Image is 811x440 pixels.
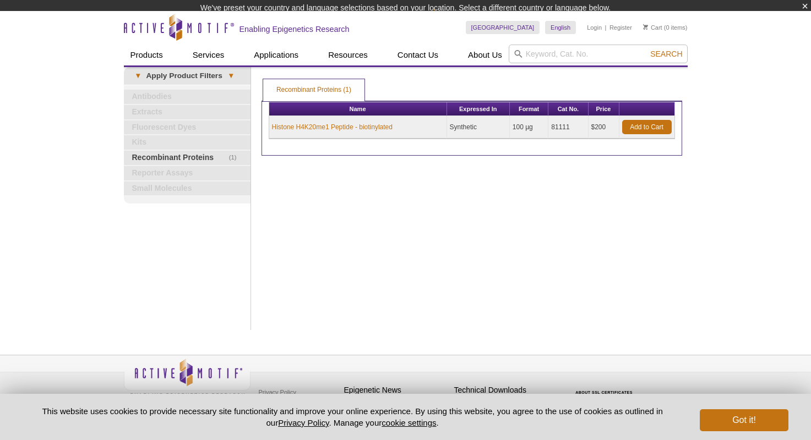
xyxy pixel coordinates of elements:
[433,8,462,34] img: Change Here
[23,405,682,428] p: This website uses cookies to provide necessary site functionality and improve your online experie...
[186,45,231,65] a: Services
[124,182,251,196] a: Small Molecules
[575,391,633,394] a: ABOUT SSL CERTIFICATES
[454,386,559,395] h4: Technical Downloads
[447,116,510,139] td: Synthetic
[124,120,251,135] a: Fluorescent Dyes
[510,116,548,139] td: 100 µg
[229,151,243,165] span: (1)
[461,45,509,65] a: About Us
[466,21,540,34] a: [GEOGRAPHIC_DATA]
[643,24,648,30] img: Your Cart
[124,355,251,400] img: Active Motif,
[587,24,602,31] a: Login
[124,151,251,165] a: (1)Recombinant Proteins
[344,386,449,395] h4: Epigenetic News
[700,409,788,431] button: Got it!
[650,50,682,58] span: Search
[382,418,436,427] button: cookie settings
[647,49,685,59] button: Search
[263,79,364,101] a: Recombinant Proteins (1)
[643,21,688,34] li: (0 items)
[247,45,305,65] a: Applications
[129,71,146,81] span: ▾
[548,116,588,139] td: 81111
[124,105,251,119] a: Extracts
[391,45,445,65] a: Contact Us
[322,45,374,65] a: Resources
[509,45,688,63] input: Keyword, Cat. No.
[124,45,170,65] a: Products
[510,102,548,116] th: Format
[222,71,240,81] span: ▾
[124,166,251,180] a: Reporter Assays
[643,24,662,31] a: Cart
[272,122,393,132] a: Histone H4K20me1 Peptide - biotinylated
[589,116,619,139] td: $200
[564,375,647,399] table: Click to Verify - This site chose Symantec SSL for secure e-commerce and confidential communicati...
[256,384,299,400] a: Privacy Policy
[240,24,350,34] h2: Enabling Epigenetics Research
[609,24,632,31] a: Register
[548,102,588,116] th: Cat No.
[278,418,329,427] a: Privacy Policy
[124,90,251,104] a: Antibodies
[605,21,607,34] li: |
[269,102,447,116] th: Name
[545,21,576,34] a: English
[447,102,510,116] th: Expressed In
[124,67,251,85] a: ▾Apply Product Filters▾
[589,102,619,116] th: Price
[124,135,251,150] a: Kits
[622,120,672,134] a: Add to Cart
